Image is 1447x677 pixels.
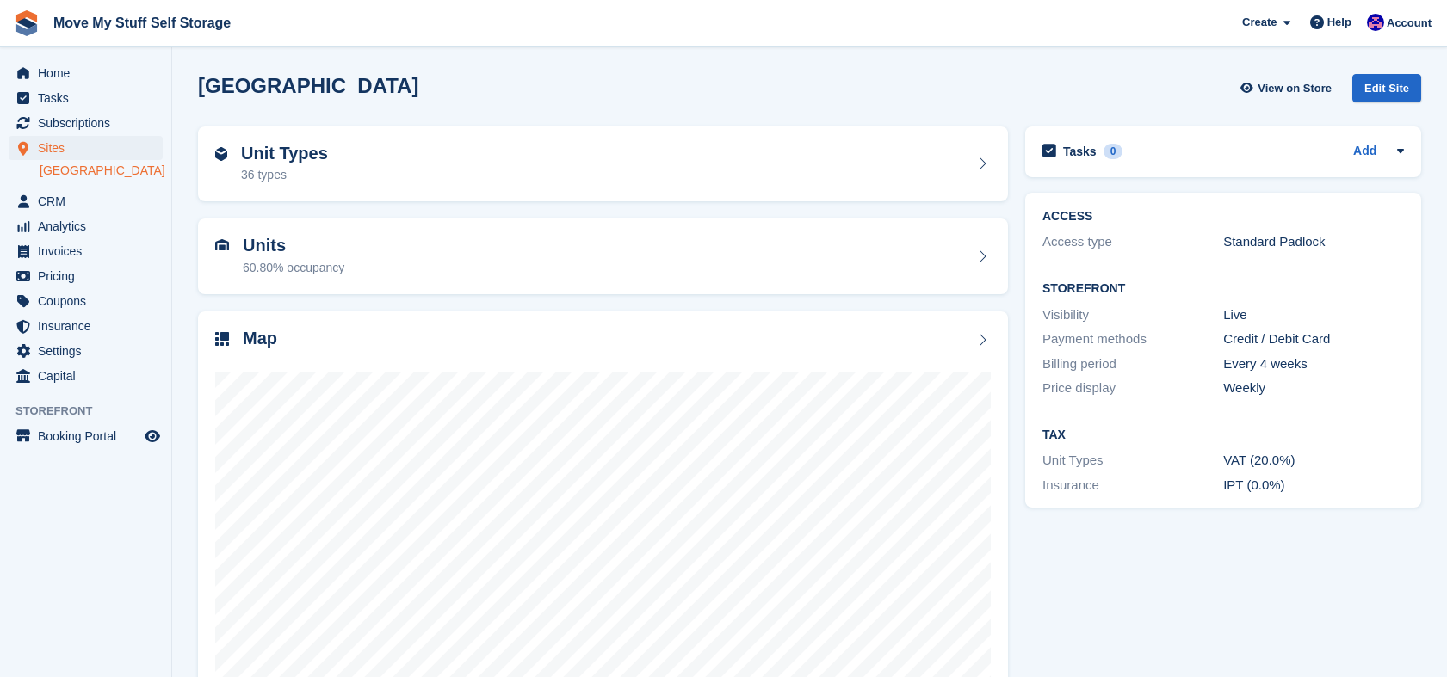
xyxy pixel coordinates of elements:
[9,264,163,288] a: menu
[1104,144,1123,159] div: 0
[38,264,141,288] span: Pricing
[9,111,163,135] a: menu
[198,74,418,97] h2: [GEOGRAPHIC_DATA]
[1387,15,1432,32] span: Account
[1042,451,1223,471] div: Unit Types
[38,314,141,338] span: Insurance
[215,147,227,161] img: unit-type-icn-2b2737a686de81e16bb02015468b77c625bbabd49415b5ef34ead5e3b44a266d.svg
[9,86,163,110] a: menu
[243,329,277,348] h2: Map
[215,239,229,251] img: unit-icn-7be61d7bf1b0ce9d3e12c5938cc71ed9869f7b940bace4675aadf7bd6d80202e.svg
[9,136,163,160] a: menu
[198,126,1008,202] a: Unit Types 36 types
[1327,14,1351,31] span: Help
[243,236,344,255] h2: Units
[9,189,163,213] a: menu
[9,424,163,448] a: menu
[1223,379,1404,398] div: Weekly
[38,339,141,363] span: Settings
[46,9,238,37] a: Move My Stuff Self Storage
[38,289,141,313] span: Coupons
[243,259,344,277] div: 60.80% occupancy
[9,61,163,85] a: menu
[1353,142,1376,162] a: Add
[1042,354,1223,374] div: Billing period
[215,332,229,346] img: map-icn-33ee37083ee616e46c38cad1a60f524a97daa1e2b2c8c0bc3eb3415660979fc1.svg
[9,214,163,238] a: menu
[15,403,171,420] span: Storefront
[38,214,141,238] span: Analytics
[1042,329,1223,349] div: Payment methods
[38,61,141,85] span: Home
[1258,80,1332,97] span: View on Store
[1223,305,1404,325] div: Live
[1042,476,1223,495] div: Insurance
[241,166,328,184] div: 36 types
[38,111,141,135] span: Subscriptions
[38,136,141,160] span: Sites
[1042,210,1404,224] h2: ACCESS
[1223,354,1404,374] div: Every 4 weeks
[1223,451,1404,471] div: VAT (20.0%)
[241,144,328,163] h2: Unit Types
[1352,74,1421,102] div: Edit Site
[1223,476,1404,495] div: IPT (0.0%)
[1242,14,1277,31] span: Create
[142,426,163,446] a: Preview store
[9,364,163,388] a: menu
[38,189,141,213] span: CRM
[1042,282,1404,296] h2: Storefront
[14,10,40,36] img: stora-icon-8386f47178a22dfd0bd8f6a31ec36ba5ce8667c1dd55bd0f319d3a0aa187defe.svg
[1367,14,1384,31] img: Jade Whetnall
[1042,232,1223,252] div: Access type
[1042,305,1223,325] div: Visibility
[38,364,141,388] span: Capital
[9,289,163,313] a: menu
[1223,232,1404,252] div: Standard Padlock
[1238,74,1339,102] a: View on Store
[1223,329,1404,349] div: Credit / Debit Card
[1352,74,1421,109] a: Edit Site
[38,424,141,448] span: Booking Portal
[40,163,163,179] a: [GEOGRAPHIC_DATA]
[1042,428,1404,442] h2: Tax
[38,239,141,263] span: Invoices
[1063,144,1097,159] h2: Tasks
[38,86,141,110] span: Tasks
[198,218,1008,294] a: Units 60.80% occupancy
[9,339,163,363] a: menu
[9,314,163,338] a: menu
[1042,379,1223,398] div: Price display
[9,239,163,263] a: menu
